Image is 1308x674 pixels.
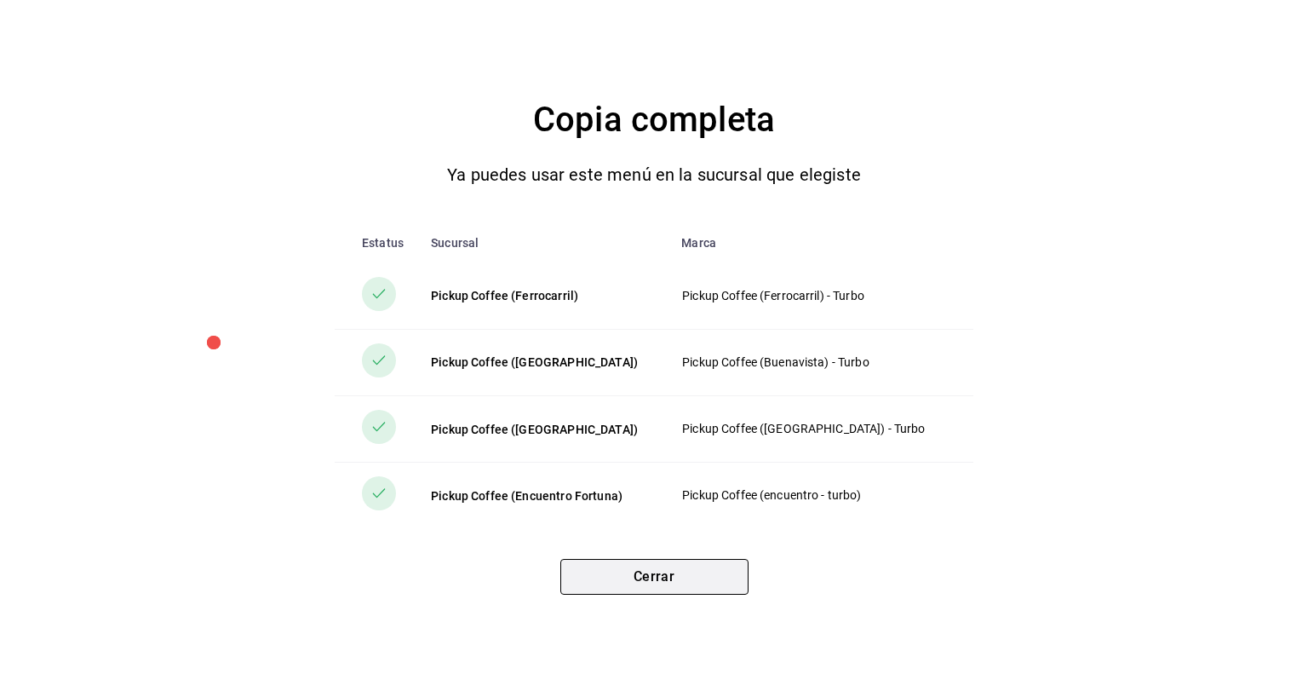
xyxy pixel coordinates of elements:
h4: Copia completa [533,93,775,147]
p: Ya puedes usar este menú en la sucursal que elegiste [447,161,861,188]
div: Pickup Coffee (Encuentro Fortuna) [431,487,654,504]
div: Pickup Coffee ([GEOGRAPHIC_DATA]) [431,421,654,438]
button: Cerrar [560,559,749,595]
p: Pickup Coffee (Ferrocarril) - Turbo [682,287,945,305]
div: Pickup Coffee (Ferrocarril) [431,287,654,304]
p: Pickup Coffee ([GEOGRAPHIC_DATA]) - Turbo [682,420,945,438]
th: Estatus [335,222,417,263]
p: Pickup Coffee (encuentro - turbo) [682,487,945,504]
p: Pickup Coffee (Buenavista) - Turbo [682,354,945,372]
th: Sucursal [417,222,668,263]
th: Marca [668,222,973,263]
div: Pickup Coffee ([GEOGRAPHIC_DATA]) [431,354,654,371]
